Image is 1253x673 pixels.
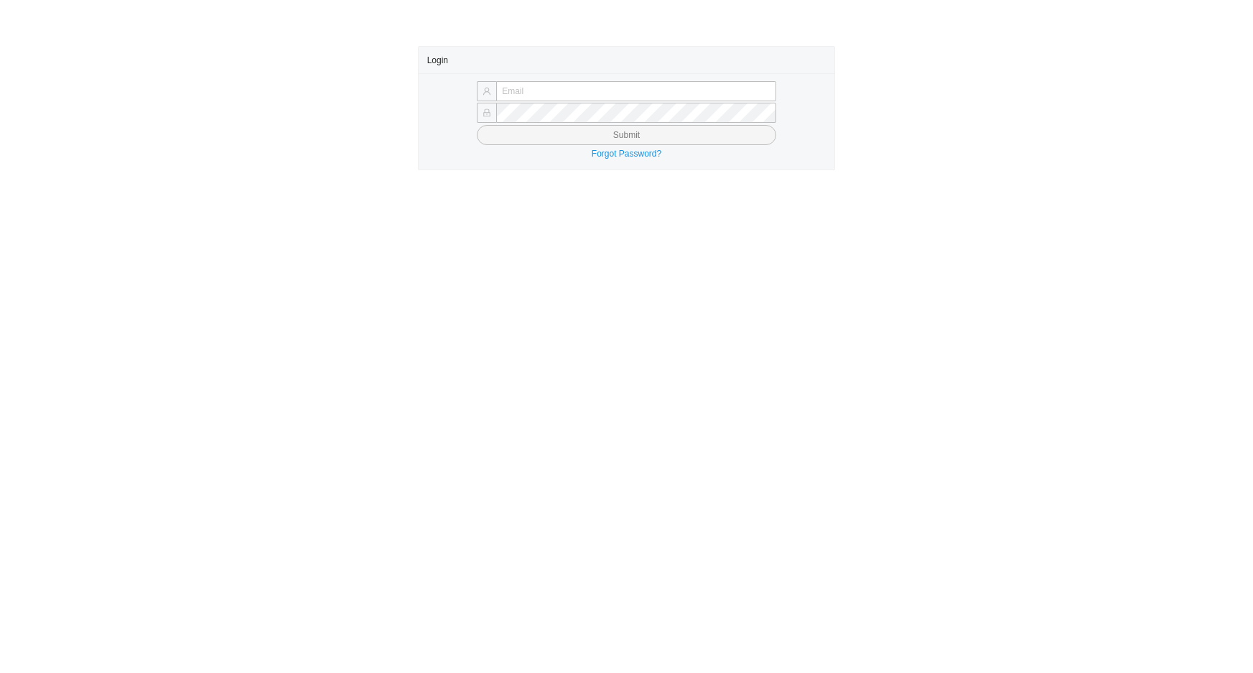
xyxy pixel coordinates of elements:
[496,81,776,101] input: Email
[483,108,491,117] span: lock
[483,87,491,96] span: user
[592,149,661,159] a: Forgot Password?
[477,125,776,145] button: Submit
[427,47,826,73] div: Login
